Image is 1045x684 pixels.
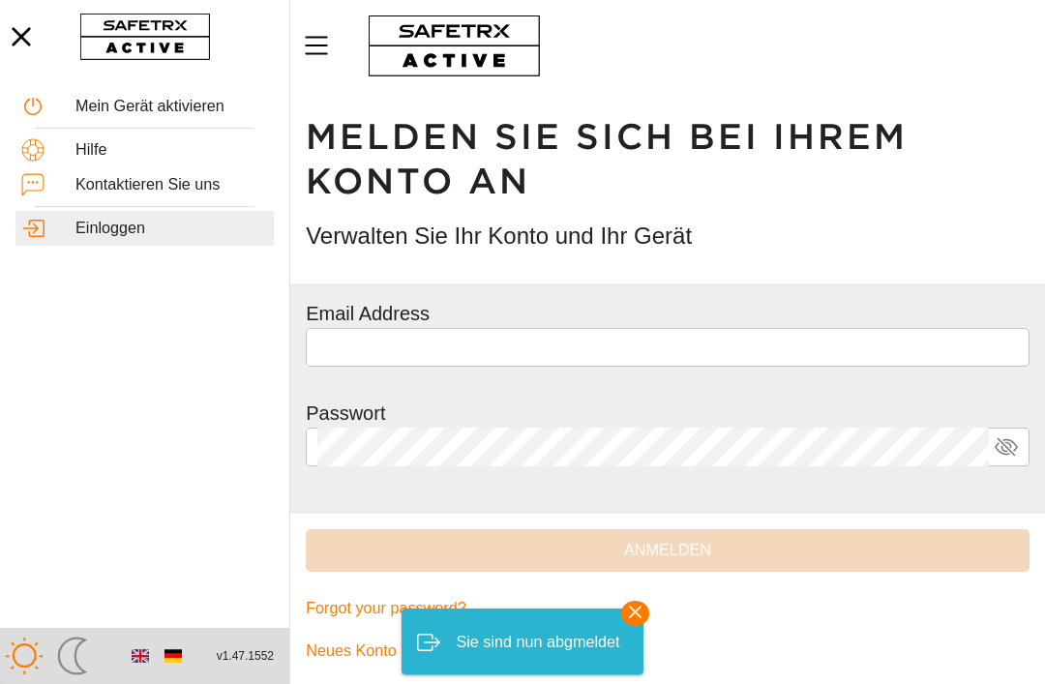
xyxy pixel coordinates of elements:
[306,303,430,324] label: Email Address
[306,220,1030,253] h3: Verwalten Sie Ihr Konto und Ihr Gerät
[132,647,149,665] img: en.svg
[300,25,348,66] button: MenÜ
[306,630,1030,672] a: Neues Konto eröffnen
[306,638,458,665] span: Neues Konto eröffnen
[306,587,1030,630] a: Forgot your password?
[164,647,182,665] img: de.svg
[456,624,619,660] div: Sie sind nun abgmeldet
[321,537,1014,564] span: Anmelden
[306,595,466,622] span: Forgot your password?
[75,140,268,159] div: Hilfe
[124,639,157,672] button: English
[205,640,285,672] button: v1.47.1552
[21,173,45,196] img: ContactUs.svg
[306,115,1030,204] h1: Melden Sie sich bei Ihrem Konto an
[53,637,92,675] img: ModeDark.svg
[21,138,45,162] img: Help.svg
[5,637,44,675] img: ModeLight.svg
[75,175,268,193] div: Kontaktieren Sie uns
[306,402,385,424] label: Passwort
[157,639,190,672] button: German
[75,97,268,115] div: Mein Gerät aktivieren
[306,529,1030,572] button: Anmelden
[217,646,274,667] span: v1.47.1552
[75,219,268,237] div: Einloggen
